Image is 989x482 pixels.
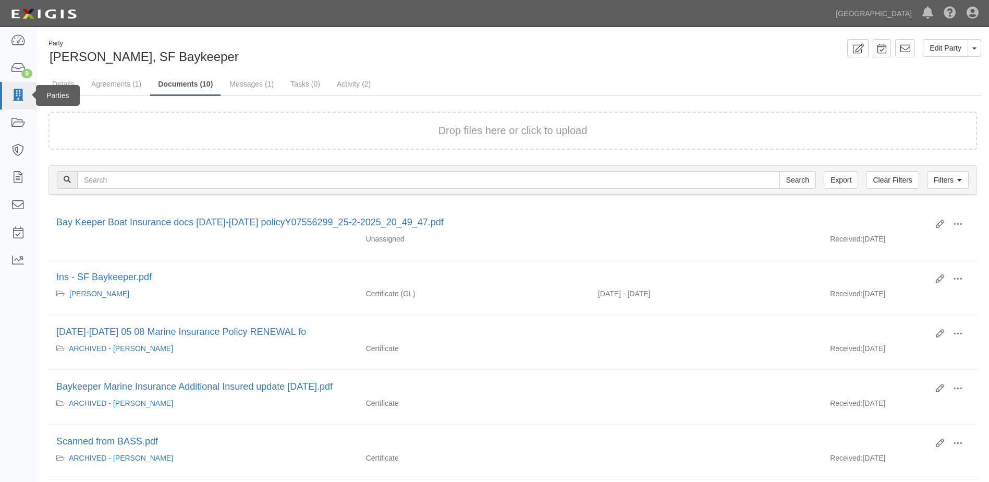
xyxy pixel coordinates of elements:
a: Messages (1) [222,74,282,94]
div: Scanned from BASS.pdf [56,435,928,449]
a: Details [44,74,82,94]
div: Certificate [358,453,590,463]
a: [PERSON_NAME] [69,290,129,298]
input: Search [779,171,816,189]
a: Bay Keeper Boat Insurance docs [DATE]-[DATE] policyY07556299_25-2-2025_20_49_47.pdf [56,217,444,227]
div: 2023-2024 05 08 Marine Insurance Policy RENEWAL fo [56,326,928,339]
a: Documents (10) [150,74,221,96]
div: [DATE] [822,398,977,414]
div: General Liability [358,288,590,299]
div: Effective - Expiration [590,453,822,453]
div: Certificate [358,343,590,354]
div: 9 [21,69,32,78]
a: [GEOGRAPHIC_DATA] [831,3,917,24]
div: ARCHIVED - Berth Holder [56,398,350,408]
div: [DATE] [822,453,977,468]
a: Agreements (1) [83,74,149,94]
div: Certificate [358,398,590,408]
input: Search [77,171,780,189]
p: Received: [830,343,862,354]
button: Drop files here or click to upload [438,123,588,138]
p: Received: [830,234,862,244]
div: Effective - Expiration [590,343,822,344]
a: Tasks (0) [283,74,328,94]
a: Scanned from BASS.pdf [56,436,158,447]
p: Received: [830,453,862,463]
div: [DATE] [822,288,977,304]
a: ARCHIVED - [PERSON_NAME] [69,344,173,353]
a: [DATE]-[DATE] 05 08 Marine Insurance Policy RENEWAL fo [56,327,306,337]
div: ARCHIVED - Berth Holder [56,453,350,463]
div: [DATE] [822,234,977,249]
div: Robert Wertz, SF Baykeeper [44,39,505,66]
a: Baykeeper Marine Insurance Additional Insured update [DATE].pdf [56,381,333,392]
a: Activity (2) [329,74,378,94]
div: Unassigned [358,234,590,244]
a: ARCHIVED - [PERSON_NAME] [69,454,173,462]
p: Received: [830,288,862,299]
div: [DATE] [822,343,977,359]
div: Bay Keeper Boat Insurance docs 2025-2026 policyY07556299_25-2-2025_20_49_47.pdf [56,216,928,230]
a: Export [824,171,858,189]
span: [PERSON_NAME], SF Baykeeper [50,50,239,64]
div: Party [48,39,239,48]
div: ARCHIVED - Berth Holder [56,343,350,354]
p: Received: [830,398,862,408]
a: Edit Party [923,39,968,57]
a: Filters [927,171,969,189]
img: logo-5460c22ac91f19d4615b14bd174203de0afe785f0fc80cf4dbbc73dc1793850b.png [8,5,80,23]
a: Clear Filters [866,171,919,189]
div: Effective 05/08/2025 - Expiration 05/08/2026 [590,288,822,299]
a: ARCHIVED - [PERSON_NAME] [69,399,173,407]
div: Baykeeper Marine Insurance Additional Insured update Feb 2021.pdf [56,380,928,394]
div: Ins - SF Baykeeper.pdf [56,271,928,284]
div: Parties [36,85,80,106]
a: Ins - SF Baykeeper.pdf [56,272,152,282]
i: Help Center - Complianz [944,7,956,20]
div: Berth Holder [56,288,350,299]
